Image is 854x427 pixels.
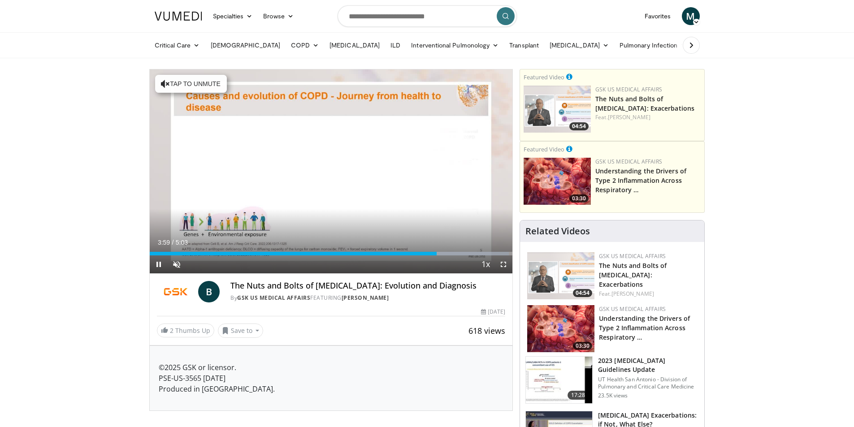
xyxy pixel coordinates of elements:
img: c2a2685b-ef94-4fc2-90e1-739654430920.png.150x105_q85_crop-smart_upscale.png [527,305,594,352]
a: Interventional Pulmonology [406,36,504,54]
img: 115e3ffd-dfda-40a8-9c6e-2699a402c261.png.150x105_q85_crop-smart_upscale.png [524,86,591,133]
a: M [682,7,700,25]
span: / [172,239,174,246]
span: 03:30 [569,194,589,203]
span: 2 [170,326,173,335]
div: Feat. [599,290,697,298]
h3: 2023 [MEDICAL_DATA] Guidelines Update [598,356,699,374]
span: 618 views [468,325,505,336]
a: 17:28 2023 [MEDICAL_DATA] Guidelines Update UT Health San Antonio - Division of Pulmonary and Cri... [525,356,699,404]
a: [MEDICAL_DATA] [544,36,614,54]
a: [PERSON_NAME] [611,290,654,298]
video-js: Video Player [150,69,513,274]
span: 3:59 [158,239,170,246]
a: [PERSON_NAME] [342,294,389,302]
a: Browse [258,7,299,25]
a: B [198,281,220,302]
a: GSK US Medical Affairs [237,294,310,302]
a: Transplant [504,36,544,54]
button: Save to [218,323,264,338]
small: Featured Video [524,73,564,81]
button: Tap to unmute [155,75,227,93]
button: Unmute [168,255,186,273]
a: The Nuts and Bolts of [MEDICAL_DATA]: Exacerbations [599,261,667,289]
a: [DEMOGRAPHIC_DATA] [205,36,286,54]
img: c2a2685b-ef94-4fc2-90e1-739654430920.png.150x105_q85_crop-smart_upscale.png [524,158,591,205]
a: Specialties [208,7,258,25]
img: 9f1c6381-f4d0-4cde-93c4-540832e5bbaf.150x105_q85_crop-smart_upscale.jpg [526,357,592,403]
a: The Nuts and Bolts of [MEDICAL_DATA]: Exacerbations [595,95,694,112]
p: UT Health San Antonio - Division of Pulmonary and Critical Care Medicine [598,376,699,390]
span: 17:28 [568,391,589,400]
p: ©2025 GSK or licensor. PSE-US-3565 [DATE] Produced in [GEOGRAPHIC_DATA]. [159,362,504,394]
button: Fullscreen [494,255,512,273]
a: Favorites [639,7,676,25]
a: Understanding the Drivers of Type 2 Inflammation Across Respiratory … [595,167,686,194]
span: 04:54 [573,289,592,297]
button: Playback Rate [477,255,494,273]
input: Search topics, interventions [338,5,517,27]
div: Progress Bar [150,252,513,255]
a: 04:54 [524,86,591,133]
span: 04:54 [569,122,589,130]
img: VuMedi Logo [155,12,202,21]
a: COPD [286,36,324,54]
small: Featured Video [524,145,564,153]
a: ILD [385,36,406,54]
a: GSK US Medical Affairs [595,158,662,165]
a: Critical Care [149,36,205,54]
a: 2 Thumbs Up [157,323,214,337]
a: 04:54 [527,252,594,299]
span: 5:03 [176,239,188,246]
a: GSK US Medical Affairs [599,305,666,313]
a: Pulmonary Infection [614,36,692,54]
a: GSK US Medical Affairs [599,252,666,260]
a: [MEDICAL_DATA] [324,36,385,54]
img: 115e3ffd-dfda-40a8-9c6e-2699a402c261.png.150x105_q85_crop-smart_upscale.png [527,252,594,299]
div: By FEATURING [230,294,505,302]
a: Understanding the Drivers of Type 2 Inflammation Across Respiratory … [599,314,690,341]
p: 23.5K views [598,392,628,399]
h4: The Nuts and Bolts of [MEDICAL_DATA]: Evolution and Diagnosis [230,281,505,291]
a: GSK US Medical Affairs [595,86,662,93]
div: [DATE] [481,308,505,316]
a: [PERSON_NAME] [608,113,650,121]
button: Pause [150,255,168,273]
div: Feat. [595,113,701,121]
span: 03:30 [573,342,592,350]
a: 03:30 [524,158,591,205]
h4: Related Videos [525,226,590,237]
a: 03:30 [527,305,594,352]
img: GSK US Medical Affairs [157,281,195,302]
